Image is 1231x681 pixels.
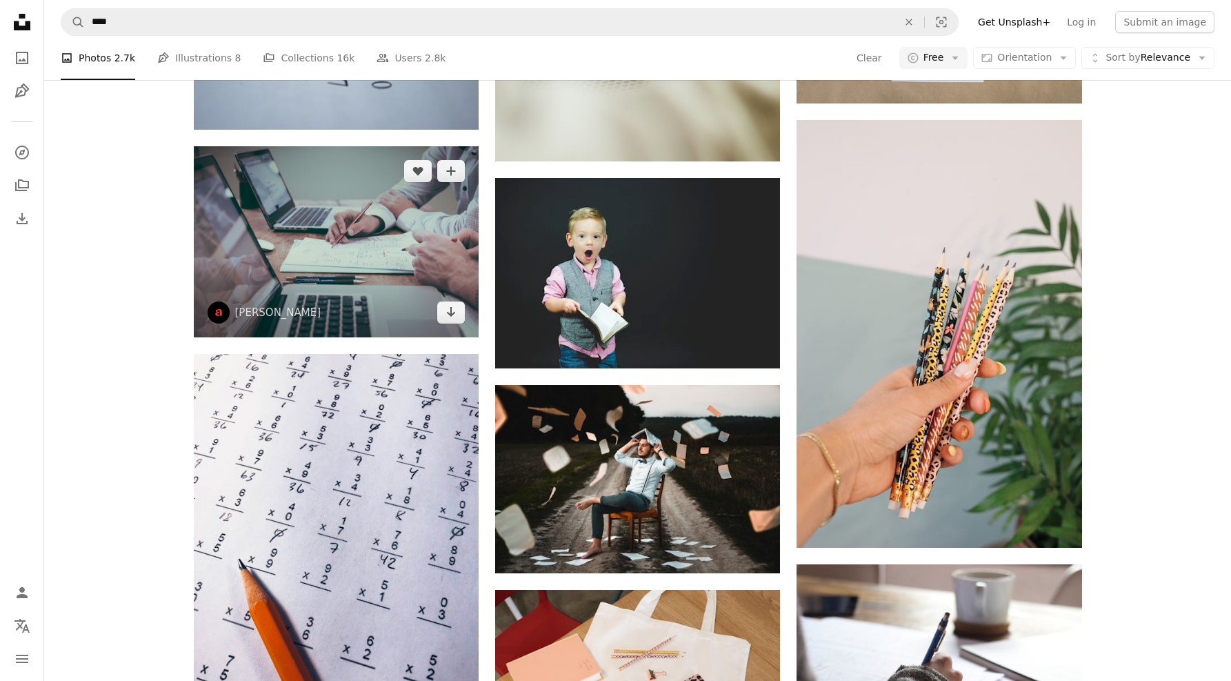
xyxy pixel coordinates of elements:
a: Illustrations [8,77,36,105]
a: Collections [8,172,36,199]
a: assorted-colored pencils besides green palm plants [797,327,1081,339]
span: Relevance [1105,51,1190,65]
a: man sitting on chair with book [495,473,780,485]
button: Like [404,160,432,182]
button: Language [8,612,36,640]
img: assorted-colored pencils besides green palm plants [797,120,1081,548]
a: person holding pencil near laptop computer [194,235,479,248]
a: Download [437,302,465,324]
a: Log in [1059,11,1104,33]
a: brown pencil on equation paper [194,537,479,550]
a: Log in / Sign up [8,579,36,606]
button: Clear [856,47,883,69]
a: Home — Unsplash [8,8,36,39]
span: 16k [337,50,354,66]
img: boy wearing gray vest and pink dress shirt holding book [495,178,780,368]
a: Download History [8,205,36,233]
button: Free [899,47,968,69]
button: Add to Collection [437,160,465,182]
a: Collections 16k [263,36,354,80]
form: Find visuals sitewide [61,8,959,36]
button: Orientation [973,47,1076,69]
a: Illustrations 8 [157,36,241,80]
button: Visual search [925,9,958,35]
button: Menu [8,645,36,673]
img: man sitting on chair with book [495,385,780,574]
span: 8 [235,50,241,66]
img: Go to Scott Graham's profile [208,302,230,324]
img: person holding pencil near laptop computer [194,146,479,337]
span: 2.8k [425,50,446,66]
span: Sort by [1105,52,1140,63]
a: Get Unsplash+ [970,11,1059,33]
a: person writing on brown wooden table near white ceramic mug [797,653,1081,665]
span: Orientation [997,52,1052,63]
a: Users 2.8k [377,36,446,80]
a: boy wearing gray vest and pink dress shirt holding book [495,266,780,279]
button: Clear [894,9,924,35]
a: Explore [8,139,36,166]
button: Sort byRelevance [1081,47,1214,69]
span: Free [923,51,944,65]
a: Photos [8,44,36,72]
button: Search Unsplash [61,9,85,35]
a: [PERSON_NAME] [235,306,321,319]
button: Submit an image [1115,11,1214,33]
